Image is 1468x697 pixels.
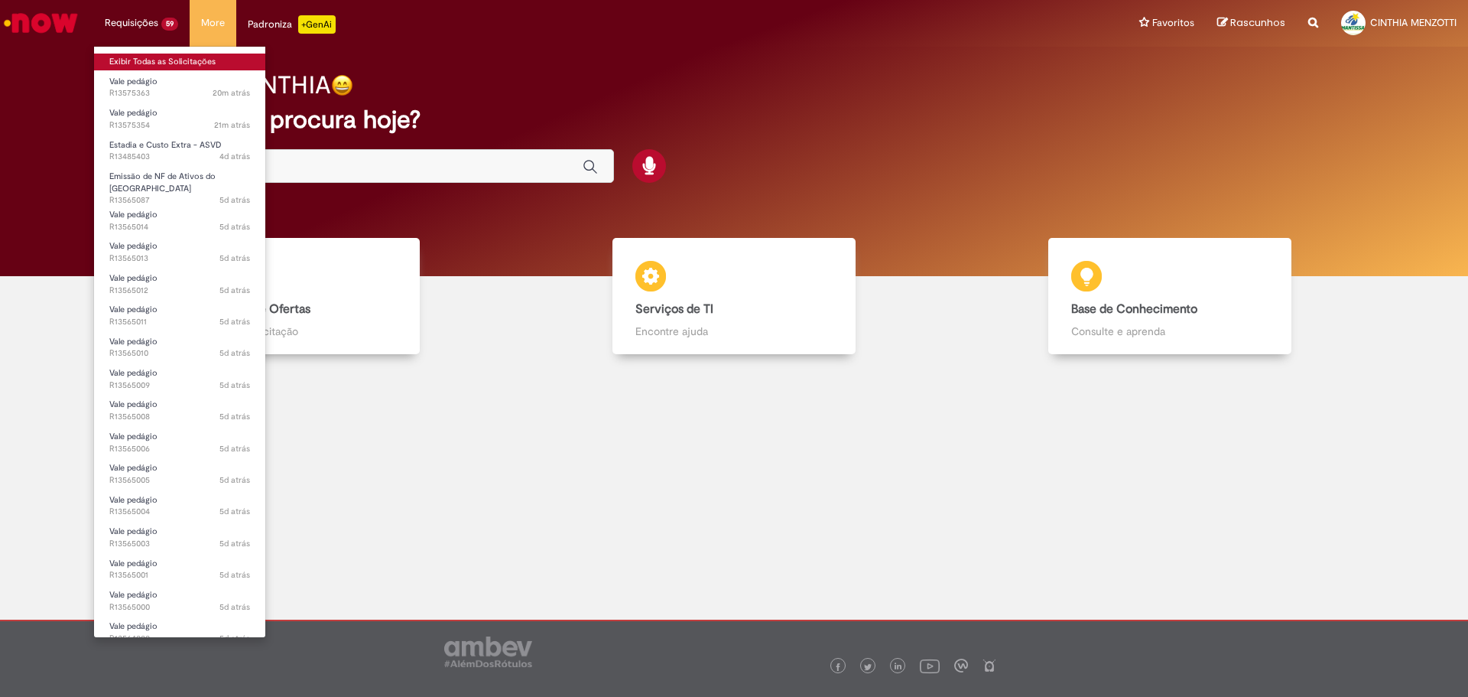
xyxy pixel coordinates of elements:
a: Aberto R13485403 : Estadia e Custo Extra - ASVD [94,137,265,165]
span: R13565008 [109,411,250,423]
p: +GenAi [298,15,336,34]
time: 25/09/2025 07:36:59 [219,569,250,581]
a: Aberto R13575363 : Vale pedágio [94,73,265,102]
span: 5d atrás [219,633,250,644]
span: R13565004 [109,506,250,518]
time: 25/09/2025 07:41:31 [219,252,250,264]
span: Vale pedágio [109,304,158,315]
a: Aberto R13564999 : Vale pedágio [94,618,265,647]
img: logo_footer_twitter.png [864,663,872,671]
time: 25/09/2025 07:39:03 [219,411,250,422]
span: 20m atrás [213,87,250,99]
span: R13575363 [109,87,250,99]
span: R13565014 [109,221,250,233]
p: Abra uma solicitação [200,324,398,339]
span: R13565087 [109,194,250,207]
p: Consulte e aprenda [1071,324,1269,339]
b: Base de Conhecimento [1071,301,1197,317]
img: logo_footer_linkedin.png [895,663,902,672]
span: Vale pedágio [109,620,158,632]
span: Vale pedágio [109,209,158,220]
span: 5d atrás [219,316,250,327]
span: R13565012 [109,285,250,297]
time: 25/09/2025 07:41:57 [219,221,250,233]
img: ServiceNow [2,8,80,38]
a: Aberto R13565006 : Vale pedágio [94,428,265,457]
div: Padroniza [248,15,336,34]
span: 21m atrás [214,119,250,131]
span: Vale pedágio [109,399,158,410]
h2: O que você procura hoje? [132,106,1336,133]
span: Vale pedágio [109,107,158,119]
span: Favoritos [1152,15,1194,31]
a: Aberto R13565012 : Vale pedágio [94,270,265,298]
span: 5d atrás [219,252,250,264]
span: Vale pedágio [109,589,158,601]
time: 25/09/2025 07:39:30 [219,379,250,391]
span: R13485403 [109,151,250,163]
span: 5d atrás [219,506,250,517]
span: R13565010 [109,347,250,360]
a: Rascunhos [1217,16,1285,31]
span: Vale pedágio [109,367,158,379]
a: Aberto R13565008 : Vale pedágio [94,396,265,425]
span: 5d atrás [219,474,250,486]
a: Catálogo de Ofertas Abra uma solicitação [80,238,516,355]
span: CINTHIA MENZOTTI [1370,16,1457,29]
span: R13565003 [109,538,250,550]
b: Serviços de TI [635,301,713,317]
time: 29/09/2025 09:32:50 [214,119,250,131]
a: Aberto R13565001 : Vale pedágio [94,555,265,584]
a: Aberto R13565014 : Vale pedágio [94,207,265,235]
span: 5d atrás [219,601,250,613]
span: R13565011 [109,316,250,328]
time: 25/09/2025 07:40:44 [219,316,250,327]
span: 5d atrás [219,347,250,359]
a: Aberto R13565087 : Emissão de NF de Ativos do ASVD [94,168,265,201]
img: logo_footer_naosei.png [982,659,996,673]
a: Aberto R13565013 : Vale pedágio [94,238,265,266]
time: 25/09/2025 07:40:11 [219,347,250,359]
span: R13565009 [109,379,250,392]
span: R13564999 [109,633,250,645]
a: Aberto R13575354 : Vale pedágio [94,105,265,133]
a: Aberto R13565005 : Vale pedágio [94,460,265,488]
span: Vale pedágio [109,526,158,537]
a: Serviços de TI Encontre ajuda [516,238,952,355]
span: 4d atrás [219,151,250,162]
span: Vale pedágio [109,76,158,87]
time: 25/09/2025 07:37:50 [219,506,250,517]
span: R13565005 [109,474,250,487]
span: 5d atrás [219,411,250,422]
span: Vale pedágio [109,494,158,506]
img: logo_footer_workplace.png [954,659,968,673]
a: Aberto R13565009 : Vale pedágio [94,365,265,393]
time: 25/09/2025 07:36:31 [219,601,250,613]
span: Vale pedágio [109,462,158,474]
a: Aberto R13565003 : Vale pedágio [94,523,265,552]
a: Aberto R13565004 : Vale pedágio [94,492,265,520]
span: 5d atrás [219,379,250,391]
span: Vale pedágio [109,336,158,347]
span: R13565001 [109,569,250,581]
span: Requisições [105,15,158,31]
a: Aberto R13565000 : Vale pedágio [94,587,265,615]
time: 25/09/2025 07:41:08 [219,285,250,296]
time: 25/09/2025 07:38:15 [219,474,250,486]
span: 5d atrás [219,443,250,454]
span: R13575354 [109,119,250,132]
span: 5d atrás [219,285,250,296]
span: 5d atrás [219,569,250,581]
span: R13565013 [109,252,250,265]
time: 25/09/2025 07:38:39 [219,443,250,454]
span: More [201,15,225,31]
span: Vale pedágio [109,431,158,442]
b: Catálogo de Ofertas [200,301,310,317]
span: R13565000 [109,601,250,614]
span: Vale pedágio [109,240,158,252]
time: 29/09/2025 09:33:48 [213,87,250,99]
span: 5d atrás [219,194,250,206]
span: Estadia e Custo Extra - ASVD [109,139,222,151]
span: Vale pedágio [109,272,158,284]
time: 25/09/2025 07:36:04 [219,633,250,644]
